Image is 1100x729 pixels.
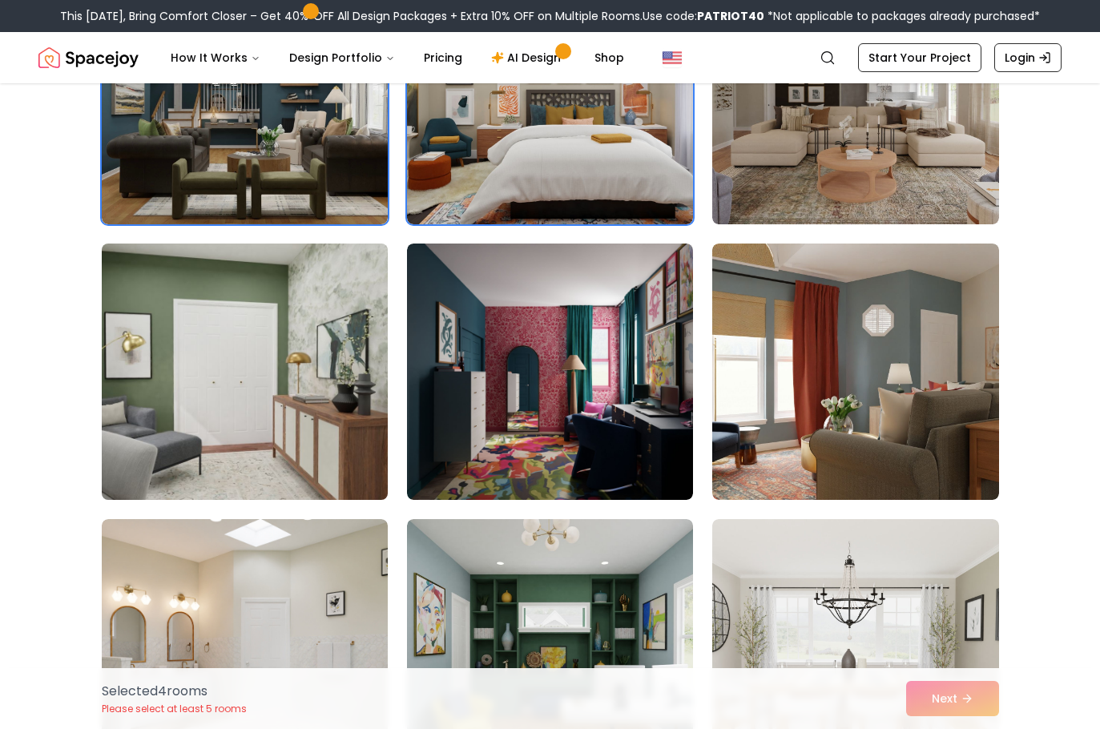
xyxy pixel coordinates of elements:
img: Spacejoy Logo [38,42,139,74]
nav: Main [158,42,637,74]
img: Room room-12 [712,244,998,500]
img: Room room-10 [95,237,395,506]
nav: Global [38,32,1062,83]
a: Login [994,43,1062,72]
a: Pricing [411,42,475,74]
a: AI Design [478,42,578,74]
b: PATRIOT40 [697,8,764,24]
div: This [DATE], Bring Comfort Closer – Get 40% OFF All Design Packages + Extra 10% OFF on Multiple R... [60,8,1040,24]
img: United States [663,48,682,67]
span: Use code: [643,8,764,24]
a: Shop [582,42,637,74]
button: How It Works [158,42,273,74]
img: Room room-11 [407,244,693,500]
button: Design Portfolio [276,42,408,74]
p: Please select at least 5 rooms [102,703,247,715]
a: Start Your Project [858,43,981,72]
span: *Not applicable to packages already purchased* [764,8,1040,24]
p: Selected 4 room s [102,682,247,701]
a: Spacejoy [38,42,139,74]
